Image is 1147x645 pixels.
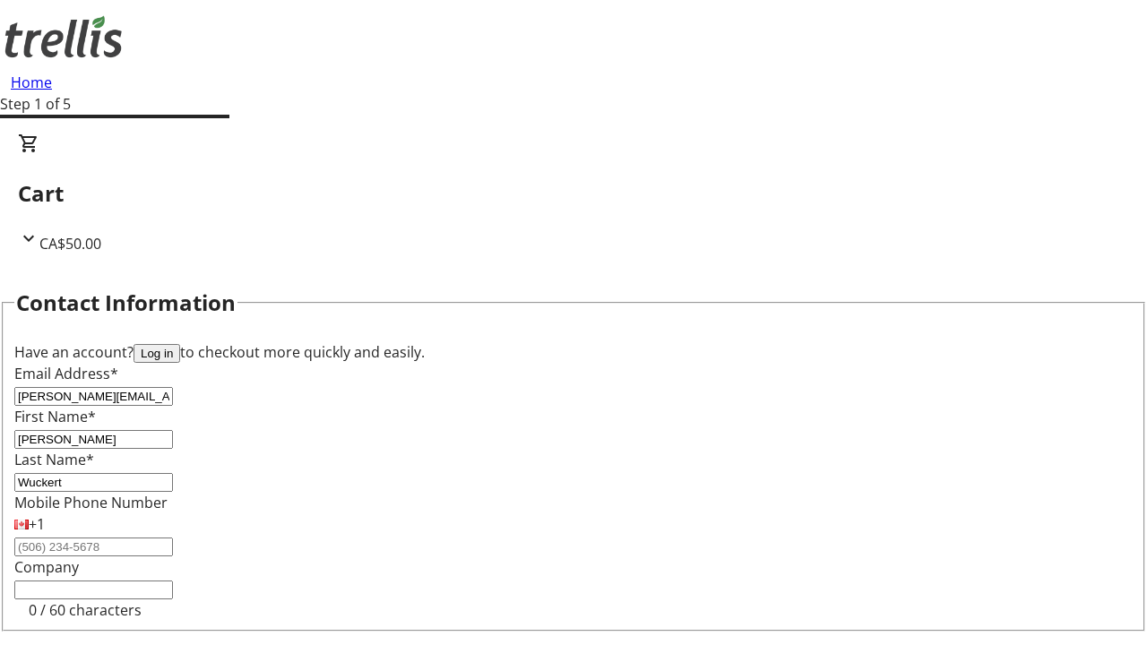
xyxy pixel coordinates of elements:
[39,234,101,254] span: CA$50.00
[134,344,180,363] button: Log in
[14,407,96,426] label: First Name*
[29,600,142,620] tr-character-limit: 0 / 60 characters
[14,450,94,469] label: Last Name*
[14,341,1133,363] div: Have an account? to checkout more quickly and easily.
[16,287,236,319] h2: Contact Information
[14,537,173,556] input: (506) 234-5678
[14,364,118,383] label: Email Address*
[14,557,79,577] label: Company
[18,177,1129,210] h2: Cart
[18,133,1129,254] div: CartCA$50.00
[14,493,168,512] label: Mobile Phone Number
